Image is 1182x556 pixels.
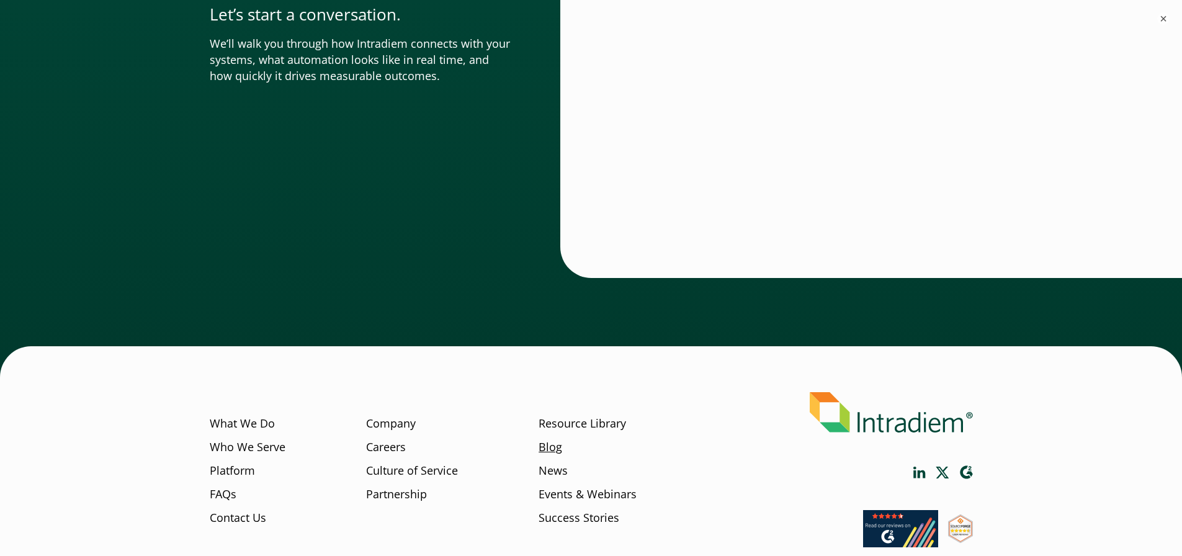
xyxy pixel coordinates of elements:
[959,465,973,480] a: Link opens in a new window
[539,510,619,526] a: Success Stories
[366,463,458,479] a: Culture of Service
[210,416,275,432] a: What We Do
[913,467,926,478] a: Link opens in a new window
[210,439,285,455] a: Who We Serve
[936,467,949,478] a: Link opens in a new window
[366,439,406,455] a: Careers
[948,514,973,543] img: SourceForge User Reviews
[539,463,568,479] a: News
[210,36,511,84] p: We’ll walk you through how Intradiem connects with your systems, what automation looks like in re...
[210,463,255,479] a: Platform
[863,536,938,550] a: Link opens in a new window
[539,486,637,503] a: Events & Webinars
[210,486,236,503] a: FAQs
[863,510,938,547] img: Read our reviews on G2
[210,510,266,526] a: Contact Us
[810,392,973,433] img: Intradiem
[366,416,416,432] a: Company
[366,486,427,503] a: Partnership
[1157,12,1170,25] button: ×
[948,531,973,546] a: Link opens in a new window
[539,439,562,455] a: Blog
[539,416,626,432] a: Resource Library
